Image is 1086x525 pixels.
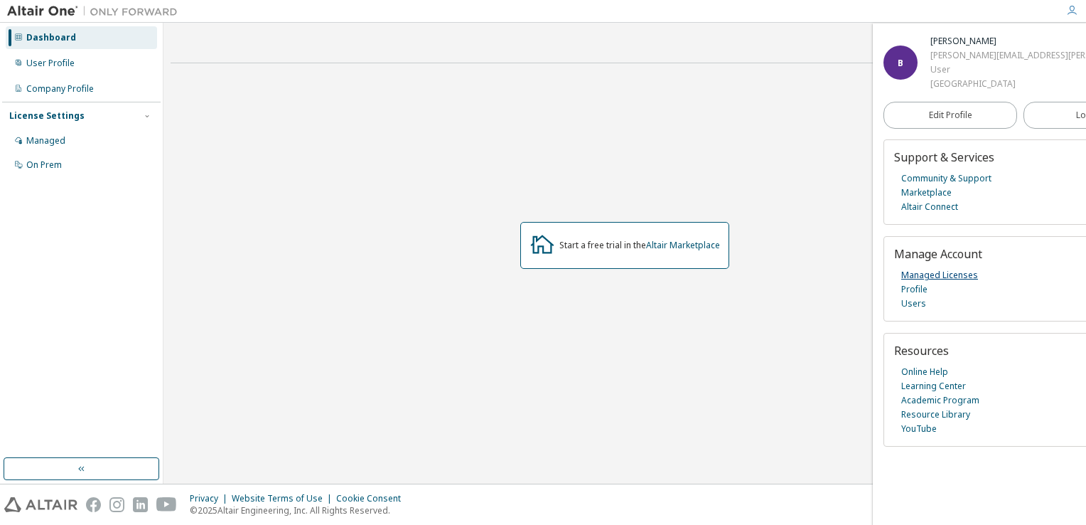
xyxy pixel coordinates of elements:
[929,110,972,121] span: Edit Profile
[901,408,970,422] a: Resource Library
[901,171,991,186] a: Community & Support
[894,343,949,359] span: Resources
[883,102,1017,129] a: Edit Profile
[898,57,903,69] span: B
[559,240,720,251] div: Start a free trial in the
[232,493,336,504] div: Website Terms of Use
[901,297,926,311] a: Users
[86,497,101,512] img: facebook.svg
[190,493,232,504] div: Privacy
[26,135,65,147] div: Managed
[7,4,185,18] img: Altair One
[901,379,966,393] a: Learning Center
[4,497,77,512] img: altair_logo.svg
[901,200,958,214] a: Altair Connect
[894,246,982,262] span: Manage Account
[156,497,177,512] img: youtube.svg
[26,32,76,43] div: Dashboard
[109,497,124,512] img: instagram.svg
[901,393,979,408] a: Academic Program
[901,186,952,200] a: Marketplace
[901,268,978,282] a: Managed Licenses
[901,422,937,436] a: YouTube
[336,493,409,504] div: Cookie Consent
[901,365,948,379] a: Online Help
[26,58,75,69] div: User Profile
[901,282,928,297] a: Profile
[9,110,85,122] div: License Settings
[133,497,148,512] img: linkedin.svg
[190,504,409,516] p: © 2025 Altair Engineering, Inc. All Rights Reserved.
[26,159,62,171] div: On Prem
[26,83,94,95] div: Company Profile
[646,239,720,251] a: Altair Marketplace
[894,149,994,165] span: Support & Services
